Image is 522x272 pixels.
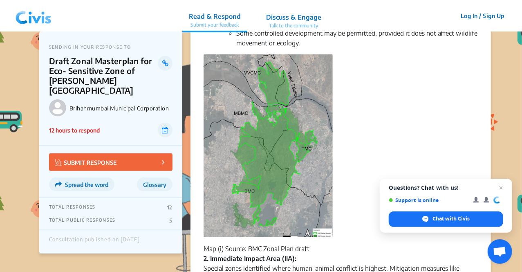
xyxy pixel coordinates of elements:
span: Questions? Chat with us! [389,184,503,191]
p: TOTAL PUBLIC RESPONSES [49,217,116,224]
button: Spread the word [49,178,114,191]
figcaption: Map (i) Source: BMC Zonal Plan draft [204,244,478,254]
strong: Immediate Impact Area (IIA): [210,254,296,263]
p: Talk to the community [266,22,321,29]
p: 12 [167,204,173,211]
span: Support is online [389,197,468,203]
p: 5 [169,217,172,224]
p: SUBMIT RESPONSE [55,157,117,167]
p: Submit your feedback [189,21,241,29]
img: Brihanmumbai Municipal Corporation logo [49,99,66,117]
span: Glossary [143,181,166,188]
p: TOTAL RESPONSES [49,204,96,211]
div: Open chat [488,239,512,264]
img: navlogo.png [12,4,55,28]
p: Read & Respond [189,11,241,21]
li: Some controlled development may be permitted, provided it does not affect wildlife movement or ec... [236,28,478,48]
p: Brihanmumbai Municipal Corporation [69,105,173,112]
img: Vector.jpg [55,159,62,166]
button: Log In / Sign Up [455,9,510,22]
span: Chat with Civis [432,215,470,223]
p: Draft Zonal Masterplan for Eco- Sensitive Zone of [PERSON_NAME][GEOGRAPHIC_DATA] [49,56,158,95]
button: Glossary [137,178,173,191]
button: SUBMIT RESPONSE [49,153,173,171]
p: SENDING IN YOUR RESPONSE TO [49,44,173,49]
div: Chat with Civis [389,211,503,227]
span: Close chat [496,183,506,193]
div: Consultation published on [DATE] [49,236,140,247]
p: 12 hours to respond [49,126,100,135]
span: Spread the word [65,181,108,188]
strong: 2. [204,254,208,263]
p: Discuss & Engage [266,12,321,22]
img: Screenshot%20(106).png [204,54,333,237]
